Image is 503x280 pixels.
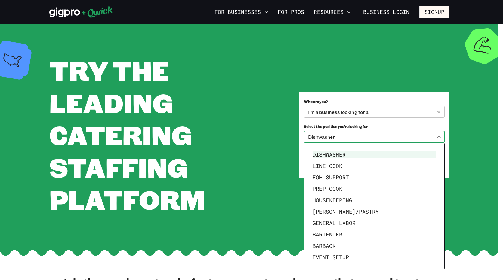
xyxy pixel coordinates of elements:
[310,195,438,206] li: Housekeeping
[310,172,438,183] li: FOH Support
[310,183,438,195] li: Prep Cook
[310,229,438,240] li: Bartender
[310,218,438,229] li: General Labor
[310,149,438,160] li: Dishwasher
[310,252,438,263] li: Event Setup
[310,240,438,252] li: Barback
[310,160,438,172] li: Line Cook
[310,206,438,218] li: [PERSON_NAME]/Pastry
